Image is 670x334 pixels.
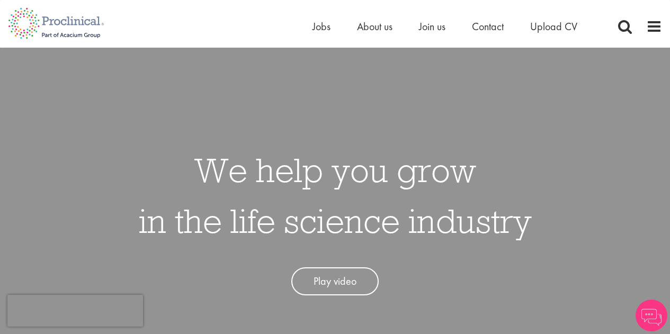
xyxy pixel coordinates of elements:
a: Contact [472,20,504,33]
img: Chatbot [636,300,667,331]
a: Jobs [312,20,330,33]
a: Play video [291,267,379,295]
h1: We help you grow in the life science industry [139,145,532,246]
a: Join us [419,20,445,33]
a: About us [357,20,392,33]
a: Upload CV [530,20,577,33]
